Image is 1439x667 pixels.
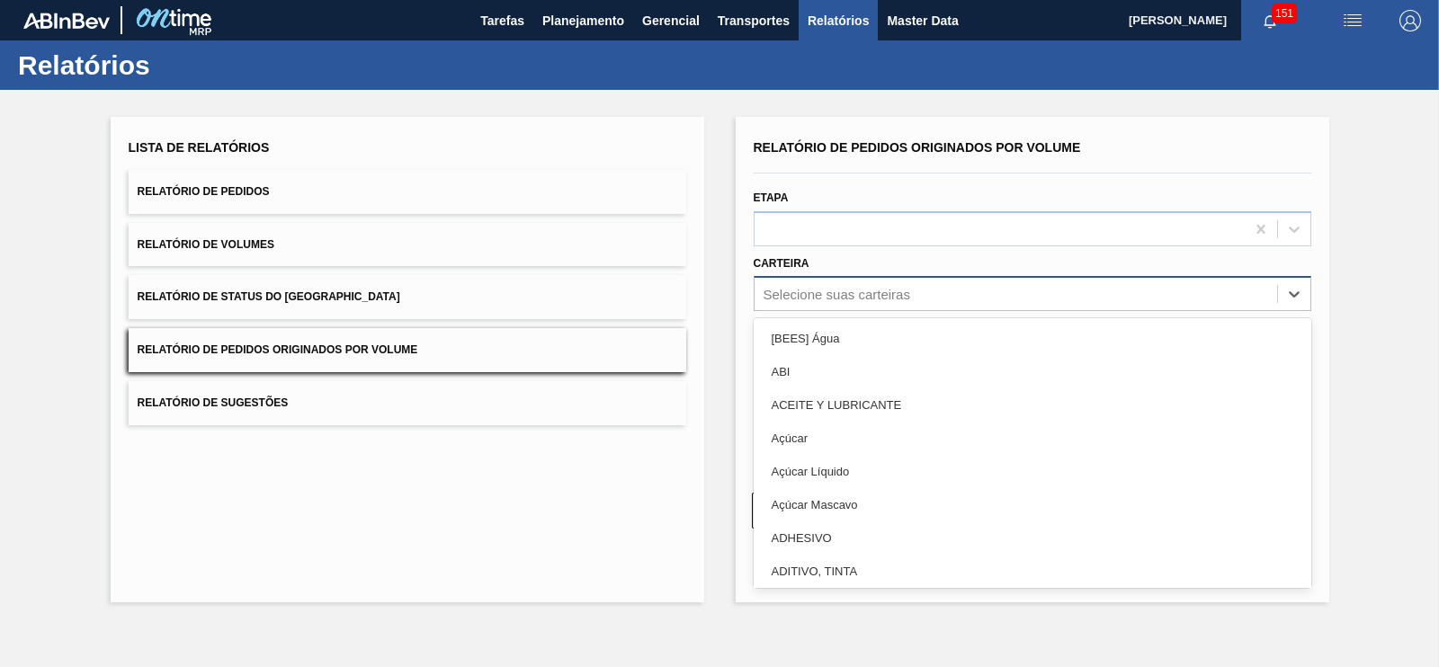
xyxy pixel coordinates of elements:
[138,343,418,356] span: Relatório de Pedidos Originados por Volume
[542,10,624,31] span: Planejamento
[754,521,1311,555] div: ADHESIVO
[138,396,289,409] span: Relatório de Sugestões
[138,185,270,198] span: Relatório de Pedidos
[642,10,700,31] span: Gerencial
[1342,10,1363,31] img: userActions
[887,10,958,31] span: Master Data
[754,140,1081,155] span: Relatório de Pedidos Originados por Volume
[23,13,110,29] img: TNhmsLtSVTkK8tSr43FrP2fwEKptu5GPRR3wAAAABJRU5ErkJggg==
[129,275,686,319] button: Relatório de Status do [GEOGRAPHIC_DATA]
[1241,8,1299,33] button: Notificações
[138,238,274,251] span: Relatório de Volumes
[138,290,400,303] span: Relatório de Status do [GEOGRAPHIC_DATA]
[754,322,1311,355] div: [BEES] Água
[754,422,1311,455] div: Açúcar
[754,455,1311,488] div: Açúcar Líquido
[129,140,270,155] span: Lista de Relatórios
[754,355,1311,388] div: ABI
[754,191,789,204] label: Etapa
[754,488,1311,521] div: Açúcar Mascavo
[480,10,524,31] span: Tarefas
[129,328,686,372] button: Relatório de Pedidos Originados por Volume
[129,381,686,425] button: Relatório de Sugestões
[1272,4,1297,23] span: 151
[754,388,1311,422] div: ACEITE Y LUBRICANTE
[754,555,1311,588] div: ADITIVO, TINTA
[754,257,809,270] label: Carteira
[129,223,686,267] button: Relatório de Volumes
[718,10,790,31] span: Transportes
[129,170,686,214] button: Relatório de Pedidos
[1399,10,1421,31] img: Logout
[764,287,910,302] div: Selecione suas carteiras
[18,55,337,76] h1: Relatórios
[808,10,869,31] span: Relatórios
[752,493,1023,529] button: Limpar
